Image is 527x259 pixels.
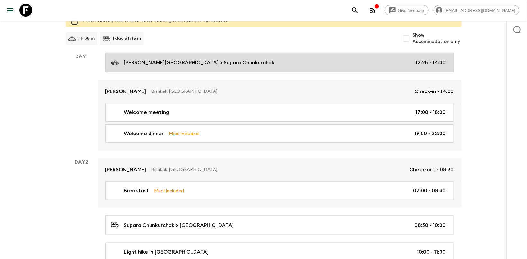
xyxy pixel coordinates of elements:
[124,248,209,256] p: Light hike in [GEOGRAPHIC_DATA]
[410,166,454,174] p: Check-out - 08:30
[395,8,428,13] span: Give feedback
[349,4,361,17] button: search adventures
[105,166,146,174] p: [PERSON_NAME]
[105,124,454,143] a: Welcome dinnerMeal Included19:00 - 22:00
[413,187,446,194] p: 07:00 - 08:30
[124,130,164,137] p: Welcome dinner
[434,5,519,15] div: [EMAIL_ADDRESS][DOMAIN_NAME]
[154,187,184,194] p: Meal Included
[66,53,98,60] p: Day 1
[105,88,146,95] p: [PERSON_NAME]
[98,158,462,181] a: [PERSON_NAME]Bishkek, [GEOGRAPHIC_DATA]Check-out - 08:30
[124,108,169,116] p: Welcome meeting
[124,221,234,229] p: Supara Chunkurchak > [GEOGRAPHIC_DATA]
[105,103,454,122] a: Welcome meeting17:00 - 18:00
[385,5,429,15] a: Give feedback
[151,167,404,173] p: Bishkek, [GEOGRAPHIC_DATA]
[105,53,454,72] a: [PERSON_NAME][GEOGRAPHIC_DATA] > Supara Chunkurchak12:25 - 14:00
[151,88,410,95] p: Bishkek, [GEOGRAPHIC_DATA]
[124,187,149,194] p: Breakfast
[415,130,446,137] p: 19:00 - 22:00
[105,181,454,200] a: BreakfastMeal Included07:00 - 08:30
[415,88,454,95] p: Check-in - 14:00
[4,4,17,17] button: menu
[124,59,275,66] p: [PERSON_NAME][GEOGRAPHIC_DATA] > Supara Chunkurchak
[417,248,446,256] p: 10:00 - 11:00
[169,130,199,137] p: Meal Included
[415,221,446,229] p: 08:30 - 10:00
[98,80,462,103] a: [PERSON_NAME]Bishkek, [GEOGRAPHIC_DATA]Check-in - 14:00
[441,8,519,13] span: [EMAIL_ADDRESS][DOMAIN_NAME]
[413,32,461,45] span: Show Accommodation only
[66,158,98,166] p: Day 2
[105,215,454,235] a: Supara Chunkurchak > [GEOGRAPHIC_DATA]08:30 - 10:00
[113,35,141,42] p: 1 day 5 h 15 m
[78,35,95,42] p: 1 h 35 m
[416,108,446,116] p: 17:00 - 18:00
[82,18,228,23] span: This itinerary has departures running and cannot be edited.
[416,59,446,66] p: 12:25 - 14:00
